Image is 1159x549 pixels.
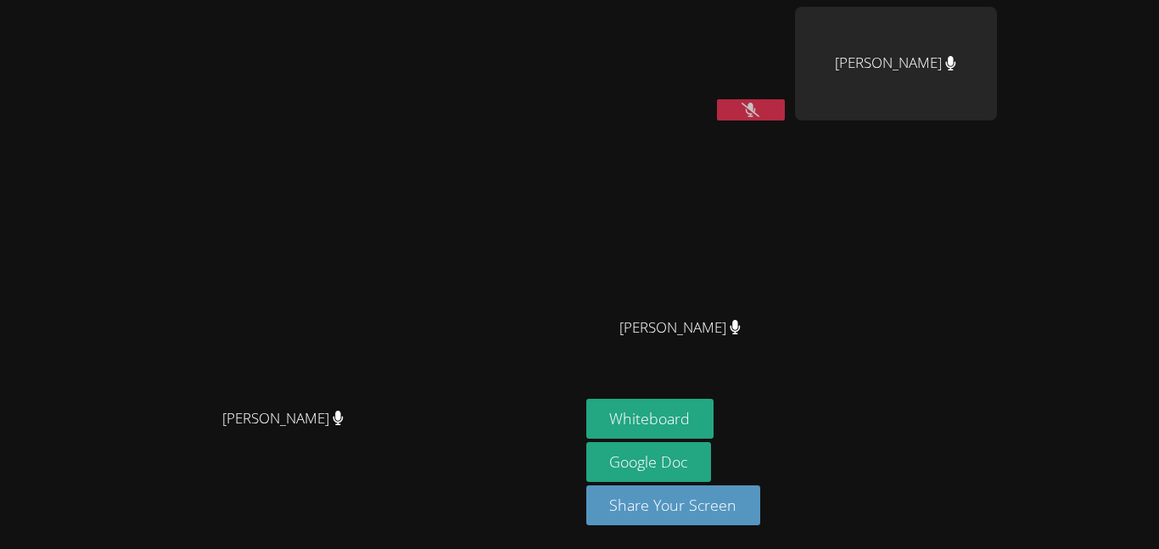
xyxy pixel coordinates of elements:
a: Google Doc [586,442,712,482]
button: Whiteboard [586,399,714,439]
span: [PERSON_NAME] [222,406,344,431]
div: [PERSON_NAME] [795,7,997,120]
span: [PERSON_NAME] [619,316,741,340]
button: Share Your Screen [586,485,761,525]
